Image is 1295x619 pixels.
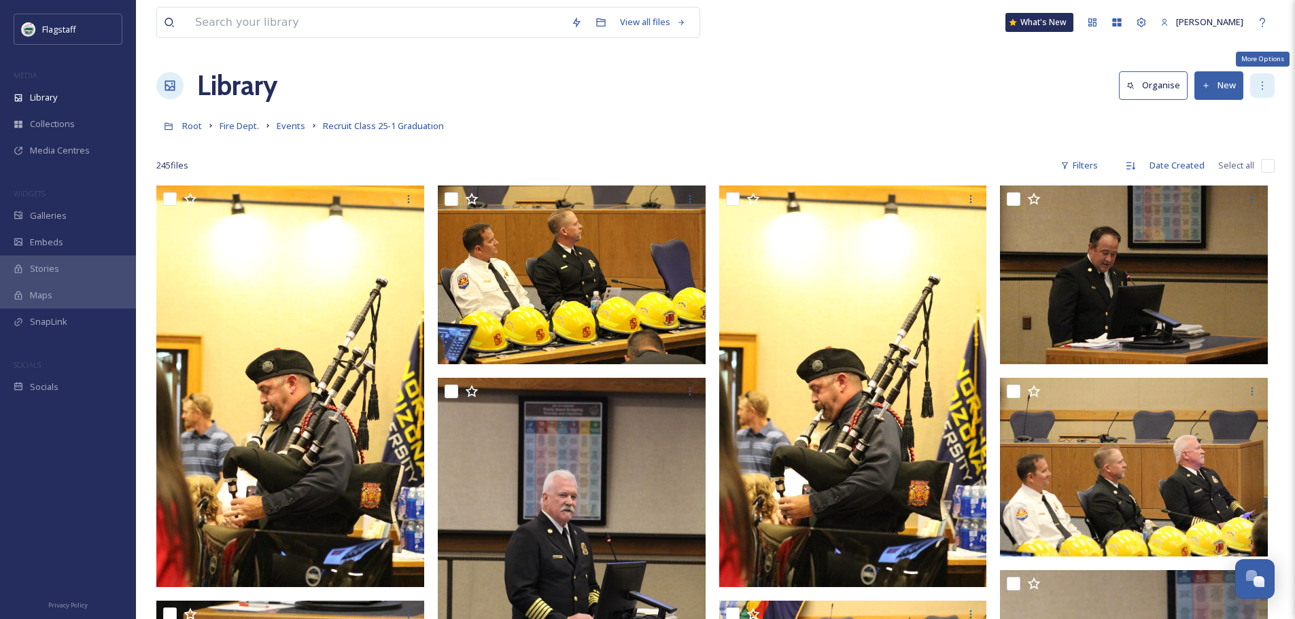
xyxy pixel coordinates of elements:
img: images%20%282%29.jpeg [22,22,35,36]
a: Library [197,65,277,106]
a: Recruit Class 25-1 Graduation [323,118,444,134]
span: Library [30,91,57,104]
span: 245 file s [156,159,188,172]
div: Date Created [1143,152,1211,179]
a: What's New [1005,13,1073,32]
span: SOCIALS [14,359,41,370]
span: Socials [30,381,58,393]
span: Maps [30,289,52,302]
span: Privacy Policy [48,601,88,609]
input: Search your library [188,7,564,37]
span: WIDGETS [14,188,45,198]
div: Filters [1054,152,1105,179]
span: Events [277,120,305,132]
img: IMG_7439.jpeg [156,185,424,587]
span: Collections [30,118,75,130]
span: Fire Dept. [220,120,259,132]
img: IMG_7440.jpeg [719,185,987,587]
span: Galleries [30,209,67,222]
a: Privacy Policy [48,596,88,612]
span: Flagstaff [42,23,76,35]
a: Events [277,118,305,134]
span: MEDIA [14,70,37,80]
a: Fire Dept. [220,118,259,134]
img: IMG_7553.jpeg [1000,378,1268,556]
span: Media Centres [30,144,90,157]
a: [PERSON_NAME] [1154,9,1250,35]
img: IMG_7540.jpeg [1000,185,1268,364]
a: Root [182,118,202,134]
div: More Options [1236,52,1290,67]
span: Embeds [30,236,63,249]
span: SnapLink [30,315,67,328]
span: Recruit Class 25-1 Graduation [323,120,444,132]
span: Stories [30,262,59,275]
span: [PERSON_NAME] [1176,16,1243,28]
button: Organise [1119,71,1188,99]
span: Select all [1218,159,1254,172]
a: View all files [613,9,693,35]
span: Root [182,120,202,132]
button: New [1194,71,1243,99]
button: Open Chat [1235,559,1275,599]
img: IMG_7442.jpeg [438,185,706,364]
